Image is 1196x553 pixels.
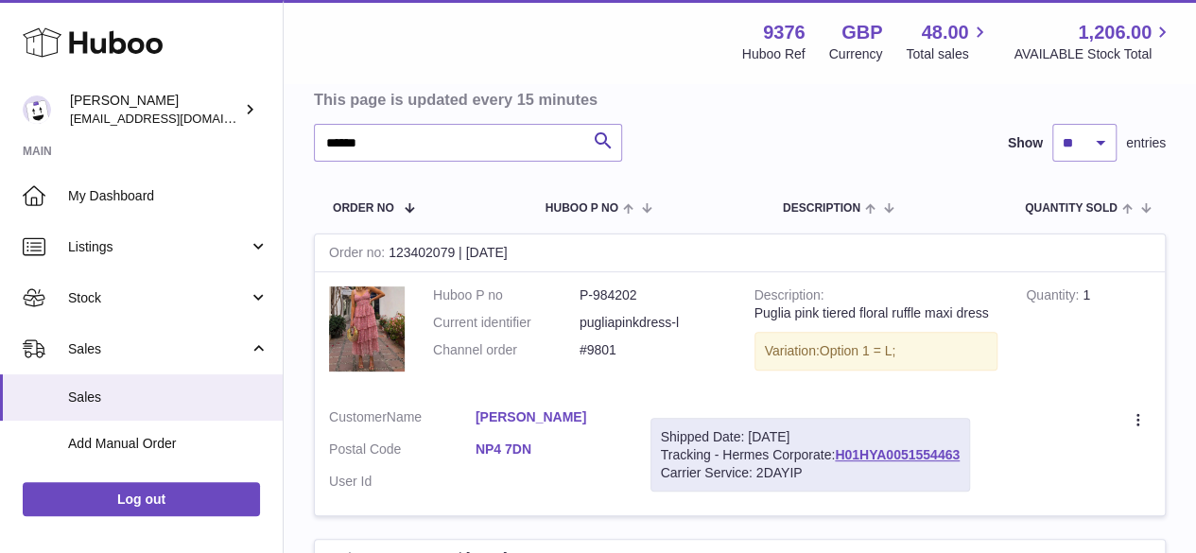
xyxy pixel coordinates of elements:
strong: Description [754,287,824,307]
a: 1,206.00 AVAILABLE Stock Total [1014,20,1173,63]
dt: Current identifier [433,314,580,332]
span: entries [1126,134,1166,152]
a: NP4 7DN [476,441,622,458]
a: Log out [23,482,260,516]
label: Show [1008,134,1043,152]
dt: User Id [329,473,476,491]
div: Carrier Service: 2DAYIP [661,464,960,482]
div: Shipped Date: [DATE] [661,428,960,446]
span: Description [783,202,860,215]
strong: 9376 [763,20,806,45]
div: 123402079 | [DATE] [315,234,1165,272]
span: Sales [68,389,269,406]
div: Variation: [754,332,998,371]
td: 1 [1012,272,1165,394]
span: [EMAIL_ADDRESS][DOMAIN_NAME] [70,111,278,126]
dd: P-984202 [580,286,726,304]
div: Huboo Ref [742,45,806,63]
dt: Postal Code [329,441,476,463]
span: Add Manual Order [68,435,269,453]
div: Tracking - Hermes Corporate: [650,418,970,493]
img: 93761721047797.png [329,286,405,372]
a: H01HYA0051554463 [835,447,960,462]
a: [PERSON_NAME] [476,408,622,426]
div: Puglia pink tiered floral ruffle maxi dress [754,304,998,322]
div: Currency [829,45,883,63]
dd: #9801 [580,341,726,359]
strong: Order no [329,245,389,265]
span: Option 1 = L; [820,343,896,358]
img: internalAdmin-9376@internal.huboo.com [23,95,51,124]
span: Order No [333,202,394,215]
span: Stock [68,289,249,307]
span: AVAILABLE Stock Total [1014,45,1173,63]
strong: GBP [841,20,882,45]
strong: Quantity [1026,287,1083,307]
span: Sales [68,340,249,358]
span: Quantity Sold [1025,202,1118,215]
span: 48.00 [921,20,968,45]
dt: Huboo P no [433,286,580,304]
a: 48.00 Total sales [906,20,990,63]
dd: pugliapinkdress-l [580,314,726,332]
h3: This page is updated every 15 minutes [314,89,1161,110]
span: Total sales [906,45,990,63]
dt: Name [329,408,476,431]
dt: Channel order [433,341,580,359]
span: Huboo P no [546,202,618,215]
span: 1,206.00 [1078,20,1152,45]
div: [PERSON_NAME] [70,92,240,128]
span: Customer [329,409,387,424]
span: Listings [68,238,249,256]
span: My Dashboard [68,187,269,205]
